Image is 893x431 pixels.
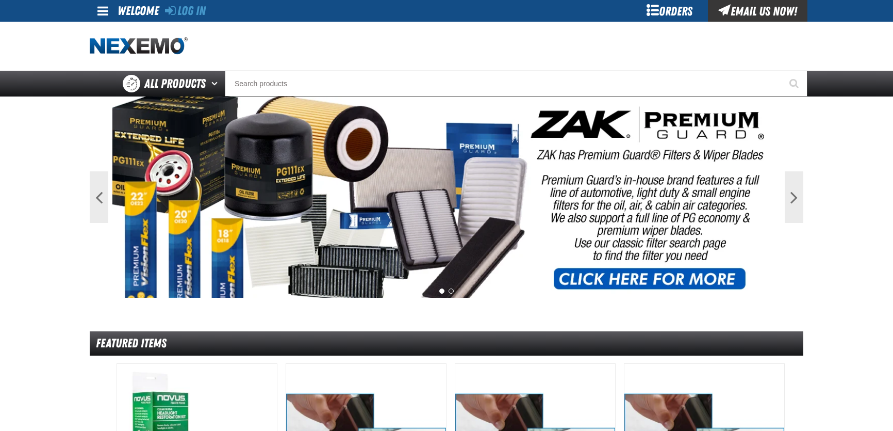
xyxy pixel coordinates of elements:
[449,289,454,294] button: 2 of 2
[90,331,803,356] div: Featured Items
[112,97,781,298] img: PG Filters & Wipers
[165,4,206,18] a: Log In
[782,71,807,97] button: Start Searching
[785,171,803,223] button: Next
[225,71,807,97] input: Search
[144,74,206,93] span: All Products
[90,37,188,55] img: Nexemo logo
[90,171,108,223] button: Previous
[439,289,444,294] button: 1 of 2
[208,71,225,97] button: Open All Products pages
